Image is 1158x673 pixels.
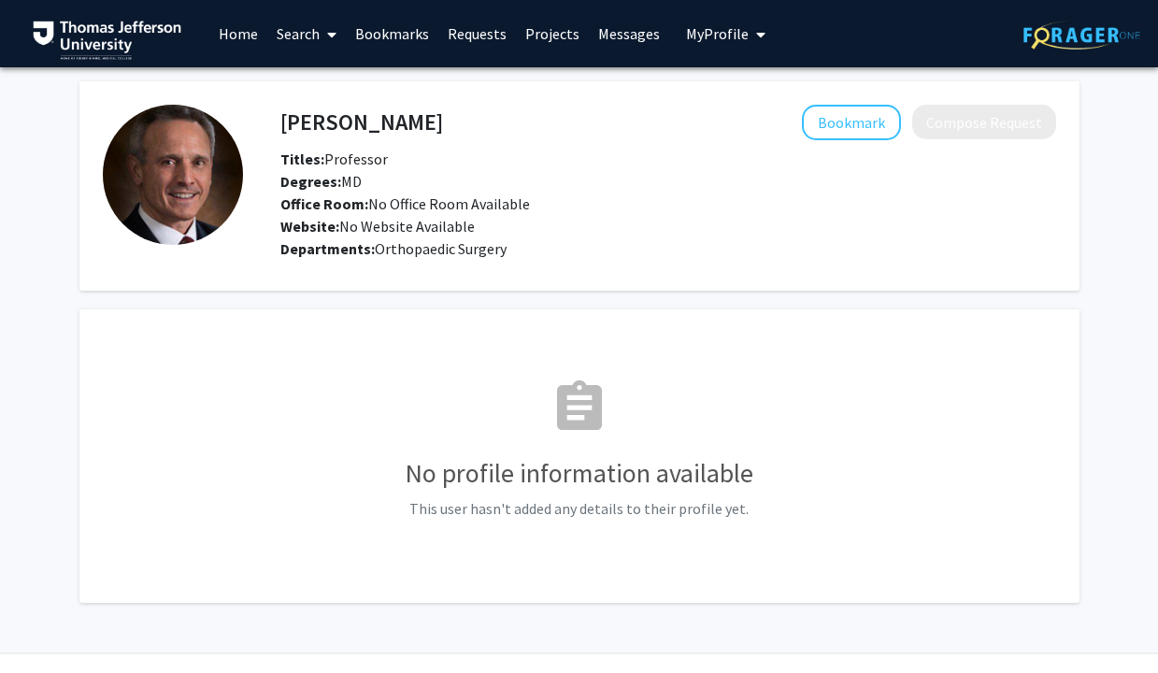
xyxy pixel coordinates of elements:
b: Office Room: [280,194,368,213]
b: Titles: [280,150,324,168]
button: Compose Request to Michael Ciccotti [912,105,1056,139]
a: Search [267,1,346,66]
a: Messages [589,1,669,66]
h4: [PERSON_NAME] [280,105,443,139]
b: Degrees: [280,172,341,191]
span: No Website Available [280,217,475,236]
span: Professor [280,150,388,168]
button: Add Michael Ciccotti to Bookmarks [802,105,901,140]
span: MD [280,172,362,191]
mat-icon: assignment [550,378,609,437]
img: Profile Picture [103,105,243,245]
img: Thomas Jefferson University Logo [33,21,182,60]
img: ForagerOne Logo [1023,21,1140,50]
span: No Office Room Available [280,194,530,213]
a: Home [209,1,267,66]
b: Departments: [280,239,375,258]
b: Website: [280,217,339,236]
span: My Profile [686,24,749,43]
span: Orthopaedic Surgery [375,239,507,258]
a: Bookmarks [346,1,438,66]
iframe: Chat [14,589,79,659]
p: This user hasn't added any details to their profile yet. [103,497,1056,520]
h3: No profile information available [103,458,1056,490]
fg-card: No Profile Information [79,309,1079,603]
a: Requests [438,1,516,66]
a: Projects [516,1,589,66]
